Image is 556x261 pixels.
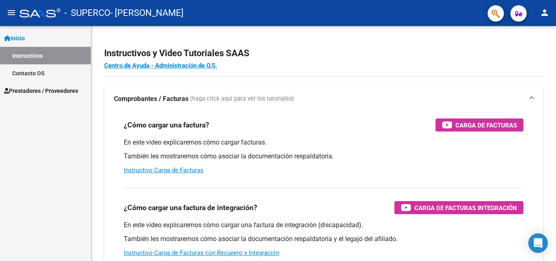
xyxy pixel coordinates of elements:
[190,94,294,103] span: (haga click aquí para ver los tutoriales)
[4,86,78,95] span: Prestadores / Proveedores
[124,249,279,257] a: Instructivo Carga de Facturas con Recupero x Integración
[455,120,517,130] span: Carga de Facturas
[528,233,548,253] div: Open Intercom Messenger
[64,4,110,22] span: - SUPERCO
[124,235,523,243] p: También les mostraremos cómo asociar la documentación respaldatoria y el legajo del afiliado.
[7,8,16,18] mat-icon: menu
[394,201,523,214] button: Carga de Facturas Integración
[104,46,543,61] h2: Instructivos y Video Tutoriales SAAS
[124,152,523,161] p: También les mostraremos cómo asociar la documentación respaldatoria.
[124,119,209,131] h3: ¿Cómo cargar una factura?
[124,202,257,213] h3: ¿Cómo cargar una factura de integración?
[124,221,523,230] p: En este video explicaremos cómo cargar una factura de integración (discapacidad).
[104,86,543,112] mat-expansion-panel-header: Comprobantes / Facturas (haga click aquí para ver los tutoriales)
[540,8,549,18] mat-icon: person
[114,94,188,103] strong: Comprobantes / Facturas
[436,118,523,132] button: Carga de Facturas
[4,34,25,43] span: Inicio
[104,62,217,69] a: Centro de Ayuda - Administración de O.S.
[124,167,204,174] a: Instructivo Carga de Facturas
[414,203,517,213] span: Carga de Facturas Integración
[110,4,184,22] span: - [PERSON_NAME]
[124,138,523,147] p: En este video explicaremos cómo cargar facturas.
